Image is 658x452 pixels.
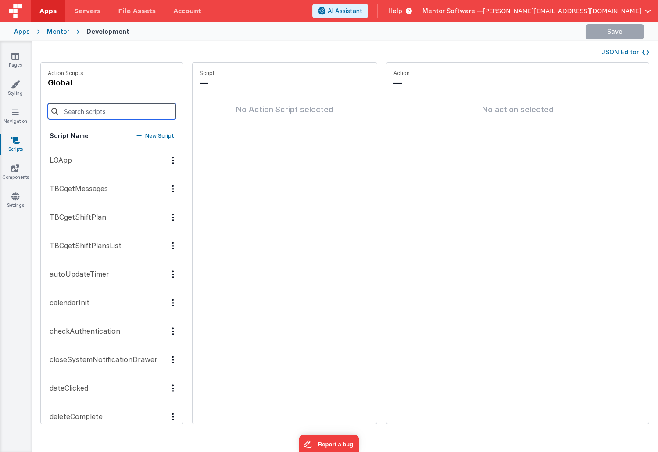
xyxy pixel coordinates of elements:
[200,103,370,116] div: No Action Script selected
[167,270,179,278] div: Options
[393,77,642,89] p: —
[167,185,179,192] div: Options
[44,411,103,422] p: deleteComplete
[41,260,183,288] button: autoUpdateTimer
[167,157,179,164] div: Options
[145,132,174,140] p: New Script
[41,174,183,203] button: TBCgetMessages
[74,7,100,15] span: Servers
[422,7,483,15] span: Mentor Software —
[200,77,370,89] p: —
[47,27,69,36] div: Mentor
[41,288,183,317] button: calendarInit
[118,7,156,15] span: File Assets
[422,7,651,15] button: Mentor Software — [PERSON_NAME][EMAIL_ADDRESS][DOMAIN_NAME]
[44,183,108,194] p: TBCgetMessages
[200,70,370,77] p: Script
[39,7,57,15] span: Apps
[167,299,179,306] div: Options
[601,48,649,57] button: JSON Editor
[41,203,183,231] button: TBCgetShiftPlan
[328,7,362,15] span: AI Assistant
[44,212,106,222] p: TBCgetShiftPlan
[586,24,644,39] button: Save
[48,103,176,119] input: Search scripts
[44,383,88,393] p: dateClicked
[48,70,83,77] p: Action Scripts
[44,297,89,308] p: calendarInit
[167,384,179,392] div: Options
[41,374,183,402] button: dateClicked
[41,317,183,345] button: checkAuthentication
[167,242,179,249] div: Options
[167,214,179,221] div: Options
[312,4,368,18] button: AI Assistant
[14,27,30,36] div: Apps
[136,132,174,140] button: New Script
[86,27,129,36] div: Development
[44,240,122,251] p: TBCgetShiftPlansList
[44,326,120,336] p: checkAuthentication
[50,132,89,140] h5: Script Name
[167,327,179,335] div: Options
[388,7,402,15] span: Help
[41,231,183,260] button: TBCgetShiftPlansList
[393,70,642,77] p: Action
[41,345,183,374] button: closeSystemNotificationDrawer
[41,402,183,431] button: deleteComplete
[167,413,179,420] div: Options
[483,7,641,15] span: [PERSON_NAME][EMAIL_ADDRESS][DOMAIN_NAME]
[41,146,183,174] button: LOApp
[44,269,109,279] p: autoUpdateTimer
[44,354,157,365] p: closeSystemNotificationDrawer
[393,103,642,116] div: No action selected
[48,77,83,89] h4: global
[167,356,179,363] div: Options
[44,155,72,165] p: LOApp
